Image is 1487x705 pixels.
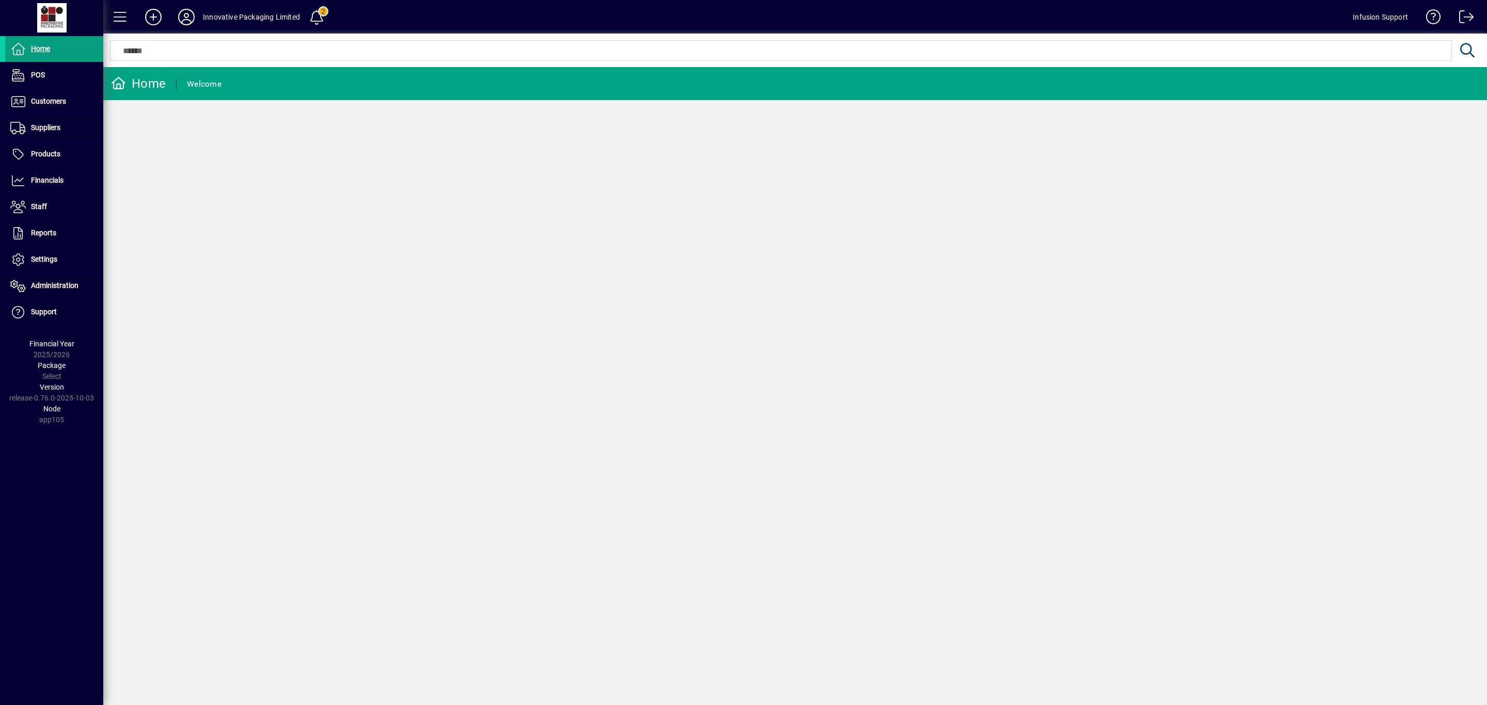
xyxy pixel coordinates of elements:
[1418,2,1441,36] a: Knowledge Base
[5,273,103,299] a: Administration
[31,97,66,105] span: Customers
[43,405,60,413] span: Node
[5,115,103,141] a: Suppliers
[31,281,78,290] span: Administration
[5,168,103,194] a: Financials
[31,229,56,237] span: Reports
[31,176,64,184] span: Financials
[5,89,103,115] a: Customers
[170,8,203,26] button: Profile
[40,383,64,391] span: Version
[29,340,74,348] span: Financial Year
[5,141,103,167] a: Products
[5,220,103,246] a: Reports
[187,76,222,92] div: Welcome
[31,308,57,316] span: Support
[31,44,50,53] span: Home
[38,361,66,370] span: Package
[5,62,103,88] a: POS
[5,194,103,220] a: Staff
[31,123,60,132] span: Suppliers
[1451,2,1474,36] a: Logout
[31,150,60,158] span: Products
[31,255,57,263] span: Settings
[111,75,166,92] div: Home
[31,71,45,79] span: POS
[5,299,103,325] a: Support
[137,8,170,26] button: Add
[1353,9,1408,25] div: Infusion Support
[31,202,47,211] span: Staff
[203,9,300,25] div: Innovative Packaging Limited
[5,247,103,273] a: Settings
